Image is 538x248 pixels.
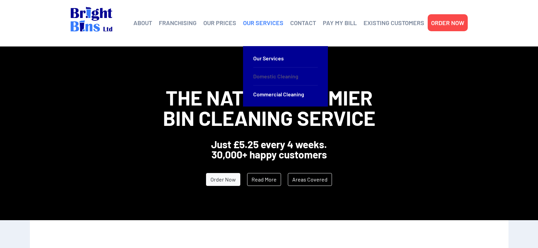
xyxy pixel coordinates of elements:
[431,18,464,28] a: ORDER NOW
[163,85,375,130] span: The Nations Premier Bin Cleaning Service
[133,18,152,28] a: ABOUT
[203,18,236,28] a: OUR PRICES
[364,18,424,28] a: EXISTING CUSTOMERS
[206,173,240,186] a: Order Now
[253,68,318,85] a: Domestic Cleaning
[253,85,318,103] a: Commercial Cleaning
[288,173,332,186] a: Areas Covered
[247,173,281,186] a: Read More
[290,18,316,28] a: CONTACT
[253,50,318,68] a: Our Services
[159,18,197,28] a: FRANCHISING
[243,18,283,28] a: OUR SERVICES
[323,18,357,28] a: PAY MY BILL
